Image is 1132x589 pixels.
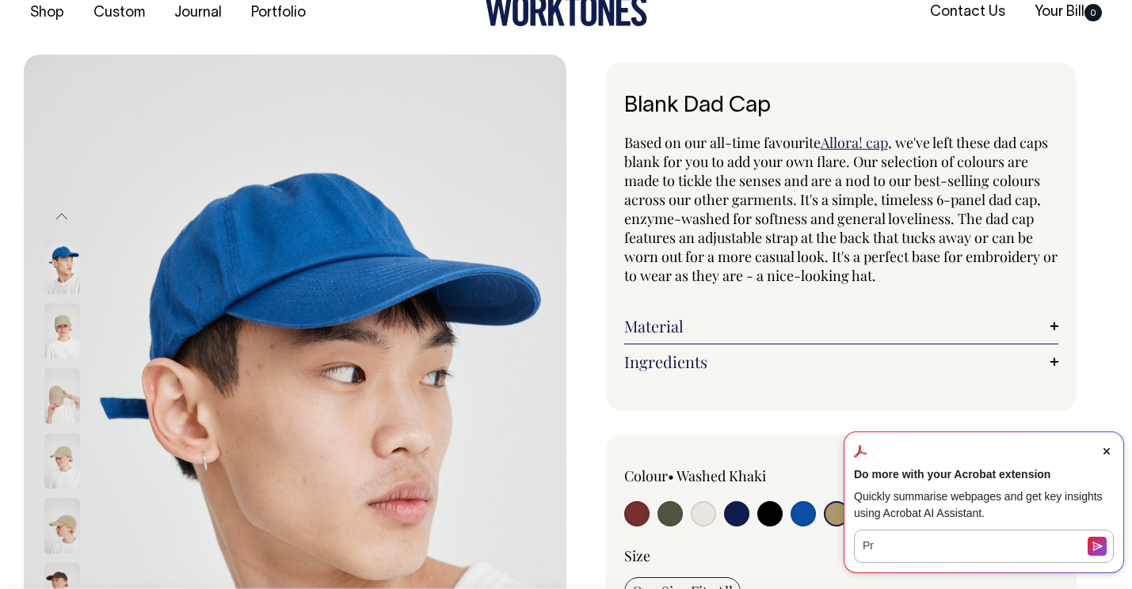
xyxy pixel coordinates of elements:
img: washed-khaki [44,499,80,554]
div: Size [624,546,1059,565]
img: washed-khaki [44,369,80,424]
div: Colour [624,466,798,485]
img: worker-blue [44,239,80,294]
label: Washed Khaki [677,466,766,485]
button: Previous [50,199,74,234]
span: Based on our all-time favourite [624,133,821,152]
img: washed-khaki [44,304,80,359]
span: 0 [1084,4,1102,21]
a: Ingredients [624,352,1059,371]
span: , we've left these dad caps blank for you to add your own flare. Our selection of colours are mad... [624,133,1058,285]
img: washed-khaki [44,434,80,489]
a: Allora! cap [821,133,888,152]
span: • [668,466,674,485]
a: Material [624,317,1059,336]
h1: Blank Dad Cap [624,94,1059,119]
